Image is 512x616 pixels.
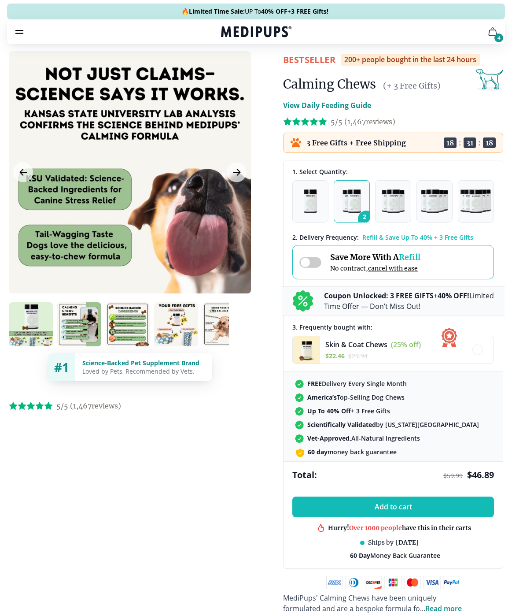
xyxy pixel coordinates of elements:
img: Pack of 2 - Natural Dog Supplements [343,189,361,213]
img: Pack of 3 - Natural Dog Supplements [382,189,405,213]
strong: America’s [307,393,337,401]
div: Science-Backed Pet Supplement Brand [82,359,205,367]
span: 18 [483,137,496,148]
div: Loved by Pets, Recommended by Vets. [82,367,205,375]
span: [DATE] [396,538,419,547]
span: money back guarantee [308,448,397,456]
a: Medipups [221,25,291,40]
button: Previous Image [13,163,33,182]
strong: 60 Day [350,551,370,560]
button: Add to cart [292,497,494,517]
span: Refill & Save Up To 40% + 3 Free Gifts [362,233,473,241]
button: Next Image [227,163,247,182]
span: 3 . Frequently bought with: [292,323,372,331]
strong: FREE [307,379,322,388]
span: by [US_STATE][GEOGRAPHIC_DATA] [307,420,479,429]
span: Ships by [368,538,394,547]
span: BestSeller [283,54,335,66]
button: 2 [334,180,370,223]
span: $ 59.99 [443,471,463,480]
p: View Daily Feeding Guide [283,100,371,111]
div: Hurry! have this in their carts [328,523,471,532]
span: MediPups' Calming Chews have been uniquely [283,593,436,603]
span: (25% off) [391,340,421,349]
b: 40% OFF! [438,291,469,301]
span: 2 . Delivery Frequency: [292,233,359,241]
img: Pack of 5 - Natural Dog Supplements [460,189,492,213]
img: Calming Chews | Natural Dog Supplements [203,302,247,346]
span: ... [420,604,462,613]
img: Calming Chews | Natural Dog Supplements [154,302,198,346]
h1: Calming Chews [283,76,376,92]
span: Money Back Guarantee [350,551,440,560]
p: + Limited Time Offer — Don’t Miss Out! [324,290,494,312]
strong: Up To 40% Off [307,407,351,415]
img: Pack of 4 - Natural Dog Supplements [421,189,448,213]
span: 5/5 ( 1,467 reviews) [331,117,395,126]
span: Top-Selling Dog Chews [307,393,405,401]
span: 🔥 UP To + [181,7,328,16]
img: Calming Chews | Natural Dog Supplements [9,302,53,346]
span: Refill [399,252,420,262]
span: Save More With A [330,252,420,262]
span: : [459,138,461,147]
strong: 60 day [308,448,328,456]
span: #1 [54,359,69,375]
span: $ 29.94 [348,352,368,360]
span: 31 [464,137,476,148]
img: Pack of 1 - Natural Dog Supplements [304,189,317,213]
span: (+ 3 Free Gifts) [383,81,441,91]
span: formulated and are a bespoke formula fo [283,604,420,613]
div: 1. Select Quantity: [292,167,494,176]
span: $ 22.46 [325,352,345,360]
img: Calming Chews | Natural Dog Supplements [57,302,101,346]
button: burger-menu [14,26,25,37]
span: cancel with ease [368,264,418,272]
img: Calming Chews | Natural Dog Supplements [106,302,150,346]
span: Skin & Coat Chews [325,340,387,349]
div: 200+ people bought in the last 24 hours [341,54,480,66]
span: 5/5 ( 1,467 reviews) [56,401,121,410]
span: All-Natural Ingredients [307,434,420,442]
span: Add to cart [375,503,412,511]
div: 4 [494,33,503,42]
span: $ 46.89 [467,469,494,481]
img: Skin & Coat Chews - Medipups [293,336,320,364]
img: payment methods [326,576,460,589]
span: No contract, [330,264,420,272]
span: Total: [292,469,317,481]
span: Delivery Every Single Month [307,379,407,388]
button: cart [482,21,503,42]
span: + 3 Free Gifts [307,407,390,415]
p: 3 Free Gifts + Free Shipping [306,138,406,147]
strong: Vet-Approved, [307,434,351,442]
strong: Scientifically Validated [307,420,376,429]
span: : [478,138,481,147]
b: Coupon Unlocked: 3 FREE GIFTS [324,291,434,301]
span: 18 [444,137,457,148]
span: 2 [358,211,375,227]
span: Over 1000 people [349,523,402,531]
span: Read more [425,604,462,613]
